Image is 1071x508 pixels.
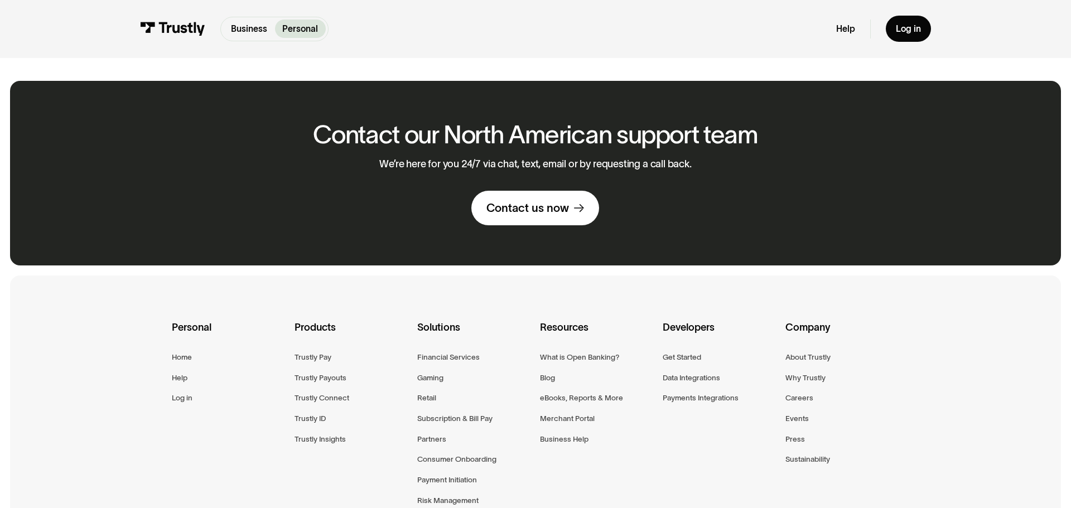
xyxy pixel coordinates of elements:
a: Help [172,371,187,384]
h2: Contact our North American support team [313,121,758,149]
a: Payments Integrations [663,391,739,404]
a: Financial Services [417,351,480,364]
div: Resources [540,320,654,351]
a: Payment Initiation [417,473,477,486]
a: Business [224,20,275,38]
a: eBooks, Reports & More [540,391,623,404]
a: Why Trustly [785,371,826,384]
div: Company [785,320,899,351]
a: Careers [785,391,813,404]
a: What is Open Banking? [540,351,619,364]
img: Trustly Logo [140,22,205,36]
a: Trustly Insights [295,433,346,446]
a: Trustly ID [295,412,326,425]
a: Contact us now [471,191,599,225]
div: Products [295,320,408,351]
a: Retail [417,391,436,404]
div: Log in [896,23,921,35]
p: Personal [282,22,318,36]
a: Events [785,412,809,425]
a: Personal [275,20,326,38]
a: Data Integrations [663,371,720,384]
a: Business Help [540,433,588,446]
a: Blog [540,371,555,384]
a: Trustly Payouts [295,371,346,384]
a: About Trustly [785,351,831,364]
a: Risk Management [417,494,479,507]
div: Contact us now [486,201,569,215]
a: Consumer Onboarding [417,453,496,466]
a: Subscription & Bill Pay [417,412,493,425]
a: Log in [886,16,931,42]
a: Gaming [417,371,443,384]
a: Partners [417,433,446,446]
div: Solutions [417,320,531,351]
p: Business [231,22,267,36]
a: Trustly Connect [295,391,349,404]
a: Sustainability [785,453,830,466]
p: We’re here for you 24/7 via chat, text, email or by requesting a call back. [379,158,692,171]
a: Log in [172,391,192,404]
a: Home [172,351,192,364]
a: Get Started [663,351,701,364]
div: Personal [172,320,286,351]
div: Developers [663,320,776,351]
a: Trustly Pay [295,351,331,364]
a: Press [785,433,805,446]
a: Merchant Portal [540,412,595,425]
a: Help [836,23,855,35]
